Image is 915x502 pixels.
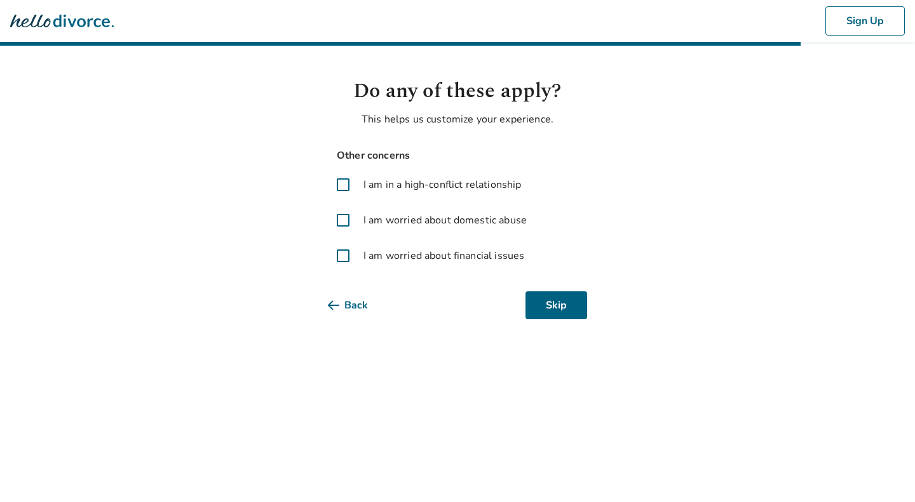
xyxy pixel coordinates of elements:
button: Back [328,291,388,319]
p: This helps us customize your experience. [328,112,587,127]
span: Other concerns [328,147,587,164]
h1: Do any of these apply? [328,76,587,107]
button: Skip [525,291,587,319]
button: Sign Up [825,6,905,36]
iframe: Chat Widget [851,441,915,502]
span: I am in a high-conflict relationship [363,177,521,192]
span: I am worried about domestic abuse [363,213,527,228]
span: I am worried about financial issues [363,248,524,263]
